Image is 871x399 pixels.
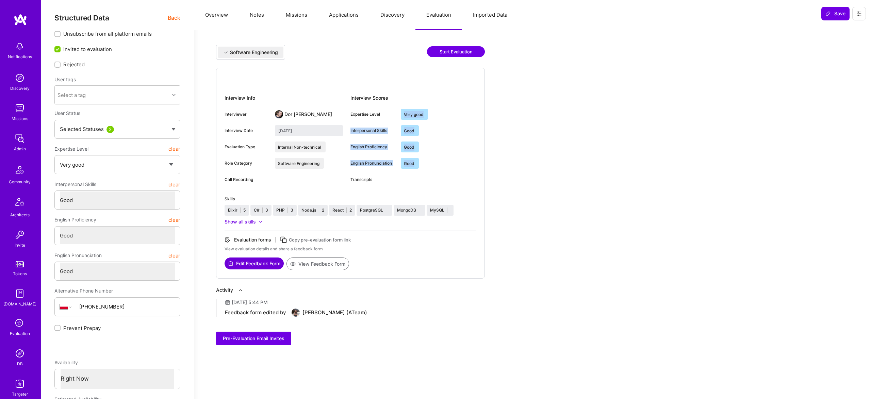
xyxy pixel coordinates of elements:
[225,128,269,134] div: Interview Date
[13,39,27,53] img: bell
[14,145,26,152] div: Admin
[291,207,293,213] div: 3
[63,61,85,68] span: Rejected
[13,132,27,145] img: admin teamwork
[9,178,31,185] div: Community
[171,128,176,131] img: caret
[225,257,284,270] a: Edit Feedback Form
[10,211,30,218] div: Architects
[168,14,180,22] span: Back
[225,246,476,252] div: View evaluation details and share a feedback form
[17,360,23,367] div: DB
[275,110,283,118] img: User Avatar
[234,236,271,243] div: Evaluation forms
[301,207,316,213] div: Node.js
[57,92,86,99] div: Select a tag
[8,53,32,60] div: Notifications
[168,214,180,226] button: clear
[350,177,395,183] div: Transcripts
[225,93,350,103] div: Interview Info
[106,126,114,133] div: 2
[276,207,285,213] div: PHP
[12,195,28,211] img: Architects
[280,236,287,244] i: icon Copy
[13,71,27,85] img: discovery
[54,249,102,262] span: English Pronunciation
[254,207,260,213] div: C#
[79,298,175,315] input: +1 (000) 000-0000
[13,228,27,242] img: Invite
[225,309,286,316] div: Feedback form edited by
[825,10,845,17] span: Save
[54,356,180,369] div: Availability
[243,207,246,213] div: 5
[289,236,351,244] div: Copy pre-evaluation form link
[397,207,416,213] div: MongoDB
[168,178,180,190] button: clear
[15,242,25,249] div: Invite
[265,207,268,213] div: 3
[427,46,485,57] button: Start Evaluation
[302,309,367,316] div: [PERSON_NAME] (ATeam)
[225,111,269,117] div: Interviewer
[168,249,180,262] button: clear
[350,111,395,117] div: Expertise Level
[63,30,152,37] span: Unsubscribe from all platform emails
[232,299,268,306] div: [DATE] 5:44 PM
[13,287,27,300] img: guide book
[13,270,27,277] div: Tokens
[228,207,237,213] div: Elixir
[360,207,383,213] div: PostgreSQL
[821,7,850,20] button: Save
[225,218,256,225] div: Show all skills
[350,128,395,134] div: Interpersonal Skills
[225,177,269,183] div: Call Recording
[168,143,180,155] button: clear
[12,162,28,178] img: Community
[286,257,349,270] button: View Feedback Form
[12,115,28,122] div: Missions
[292,309,300,317] img: User Avatar
[10,330,30,337] div: Evaluation
[63,46,112,53] span: Invited to evaluation
[54,76,76,83] label: User tags
[54,143,88,155] span: Expertise Level
[54,14,109,22] span: Structured Data
[54,110,80,116] span: User Status
[16,261,24,267] img: tokens
[54,214,96,226] span: English Proficiency
[322,207,324,213] div: 2
[172,93,176,97] i: icon Chevron
[350,144,395,150] div: English Proficiency
[223,335,284,342] span: Pre-Evaluation Email Invites
[12,390,28,398] div: Targeter
[63,325,101,332] span: Prevent Prepay
[225,144,269,150] div: Evaluation Type
[60,126,104,132] span: Selected Statuses
[349,207,352,213] div: 2
[13,347,27,360] img: Admin Search
[430,207,444,213] div: MySQL
[3,300,36,307] div: [DOMAIN_NAME]
[225,257,284,269] button: Edit Feedback Form
[13,101,27,115] img: teamwork
[14,14,27,26] img: logo
[225,196,476,202] div: Skills
[13,317,26,330] i: icon SelectionTeam
[284,111,332,118] div: Dor [PERSON_NAME]
[54,288,113,294] span: Alternative Phone Number
[216,287,233,294] div: Activity
[350,93,476,103] div: Interview Scores
[332,207,344,213] div: React
[216,332,291,345] button: Pre-Evaluation Email Invites
[10,85,30,92] div: Discovery
[13,377,27,390] img: Skill Targeter
[230,49,278,56] div: Software Engineering
[54,178,96,190] span: Interpersonal Skills
[350,160,395,166] div: English Pronunciation
[225,160,269,166] div: Role Category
